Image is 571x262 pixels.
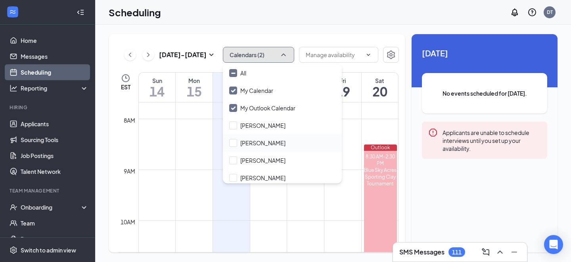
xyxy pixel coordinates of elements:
[126,50,134,60] svg: ChevronLeft
[452,249,462,256] div: 111
[10,84,17,92] svg: Analysis
[21,48,88,64] a: Messages
[21,116,88,132] a: Applicants
[21,148,88,164] a: Job Postings
[422,47,547,59] span: [DATE]
[364,167,397,187] div: Blue Sky Acres Sporting Clay Tournament
[124,49,136,61] button: ChevronLeft
[324,73,361,102] a: September 19, 2025
[510,8,519,17] svg: Notifications
[122,167,137,175] div: 9am
[510,247,519,257] svg: Minimize
[495,247,505,257] svg: ChevronUp
[438,89,531,98] span: No events scheduled for [DATE].
[21,215,88,231] a: Team
[121,73,130,83] svg: Clock
[399,248,445,256] h3: SMS Messages
[176,85,213,98] h1: 15
[207,50,216,60] svg: SmallChevronDown
[21,132,88,148] a: Sourcing Tools
[494,246,506,258] button: ChevronUp
[428,128,438,137] svg: Error
[119,218,137,226] div: 10am
[139,85,175,98] h1: 14
[386,50,396,60] svg: Settings
[306,50,362,59] input: Manage availability
[21,203,82,211] div: Onboarding
[527,8,537,17] svg: QuestionInfo
[544,235,563,254] div: Open Intercom Messenger
[280,51,287,59] svg: ChevronUp
[142,49,154,61] button: ChevronRight
[139,77,175,85] div: Sun
[122,116,137,125] div: 8am
[10,246,17,254] svg: Settings
[443,128,541,152] div: Applicants are unable to schedule interviews until you set up your availability.
[213,77,250,85] div: Tue
[10,203,17,211] svg: UserCheck
[121,83,130,91] span: EST
[10,187,87,194] div: Team Management
[383,47,399,63] button: Settings
[77,8,84,16] svg: Collapse
[365,52,372,58] svg: ChevronDown
[139,73,175,102] a: September 14, 2025
[362,85,398,98] h1: 20
[10,104,87,111] div: Hiring
[159,50,207,59] h3: [DATE] - [DATE]
[21,84,89,92] div: Reporting
[324,77,361,85] div: Fri
[109,6,161,19] h1: Scheduling
[547,9,553,15] div: DT
[481,247,491,257] svg: ComposeMessage
[364,144,397,151] div: Outlook
[362,73,398,102] a: September 20, 2025
[144,50,152,60] svg: ChevronRight
[21,33,88,48] a: Home
[324,85,361,98] h1: 19
[176,73,213,102] a: September 15, 2025
[21,246,76,254] div: Switch to admin view
[213,73,250,102] a: September 16, 2025
[362,77,398,85] div: Sat
[508,246,521,258] button: Minimize
[364,153,397,167] div: 8:30 AM-2:30 PM
[9,8,17,16] svg: WorkstreamLogo
[21,164,88,179] a: Talent Network
[213,85,250,98] h1: 16
[479,246,492,258] button: ComposeMessage
[176,77,213,85] div: Mon
[223,47,294,63] button: Calendars (2)ChevronUp
[21,64,88,80] a: Scheduling
[21,231,88,247] a: Documents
